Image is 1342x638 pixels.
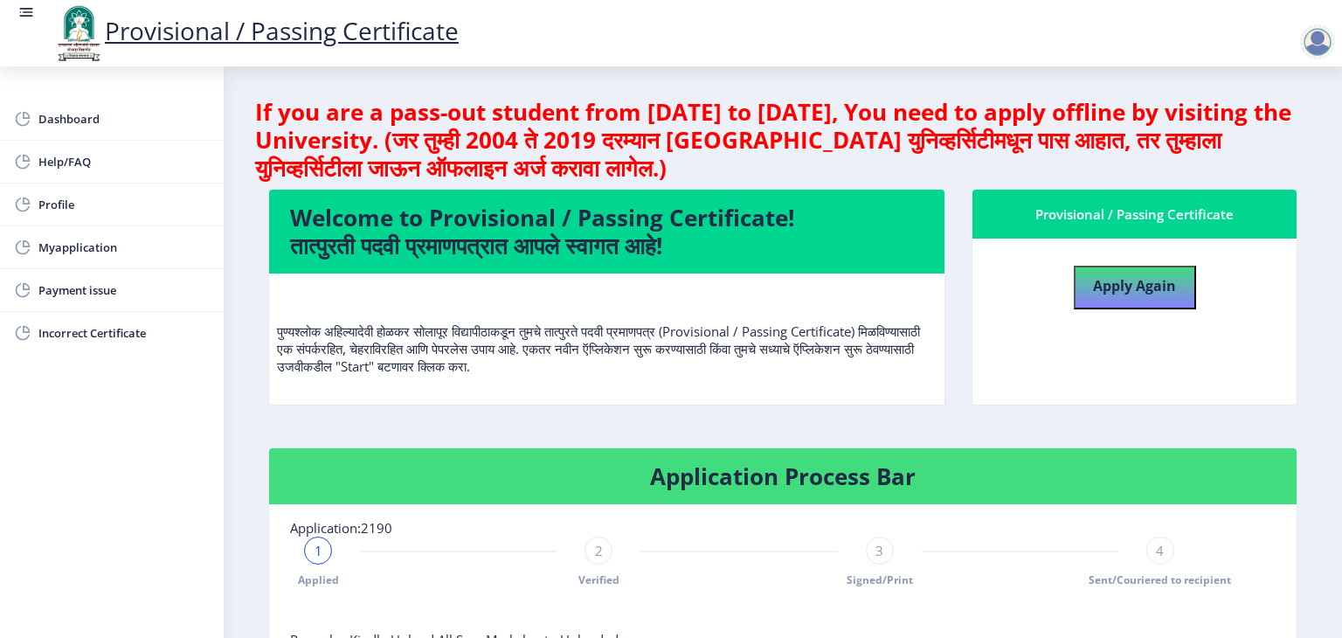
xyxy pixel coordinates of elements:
span: Sent/Couriered to recipient [1089,572,1231,587]
h4: If you are a pass-out student from [DATE] to [DATE], You need to apply offline by visiting the Un... [255,98,1311,182]
span: 2 [595,542,603,559]
span: 4 [1156,542,1164,559]
span: Help/FAQ [38,151,210,172]
span: Dashboard [38,108,210,129]
span: Applied [298,572,339,587]
span: 1 [315,542,322,559]
span: Application:2190 [290,519,392,537]
h4: Welcome to Provisional / Passing Certificate! तात्पुरती पदवी प्रमाणपत्रात आपले स्वागत आहे! [290,204,923,260]
span: Myapplication [38,237,210,258]
button: Apply Again [1074,266,1196,309]
span: Payment issue [38,280,210,301]
span: Signed/Print [847,572,913,587]
div: Provisional / Passing Certificate [993,204,1276,225]
span: 3 [875,542,883,559]
p: पुण्यश्लोक अहिल्यादेवी होळकर सोलापूर विद्यापीठाकडून तुमचे तात्पुरते पदवी प्रमाणपत्र (Provisional ... [277,288,937,375]
h4: Application Process Bar [290,462,1276,490]
span: Profile [38,194,210,215]
span: Verified [578,572,619,587]
a: Provisional / Passing Certificate [52,14,459,47]
span: Incorrect Certificate [38,322,210,343]
img: logo [52,3,105,63]
b: Apply Again [1093,276,1176,295]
